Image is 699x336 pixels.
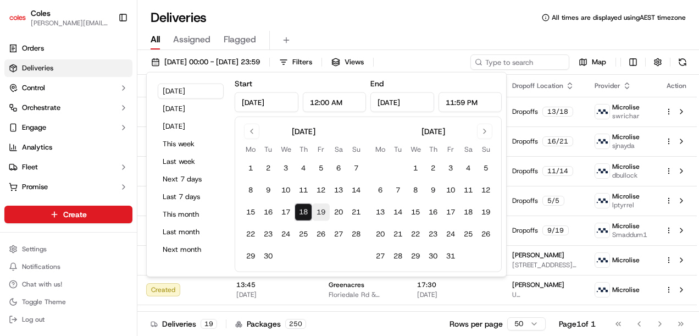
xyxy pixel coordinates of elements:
span: Control [22,83,45,93]
span: Flagged [224,33,256,46]
button: 6 [330,159,347,177]
span: Dropoffs [512,107,538,116]
button: 26 [477,225,495,243]
span: [STREET_ADDRESS][PERSON_NAME] [512,261,577,269]
span: Map [592,57,606,67]
img: microlise_logo.jpeg [595,194,609,208]
span: Create [63,209,87,220]
button: Control [4,79,132,97]
button: 13 [371,203,389,221]
button: 26 [312,225,330,243]
span: All times are displayed using AEST timezone [552,13,686,22]
span: Chat with us! [22,280,62,289]
span: [PERSON_NAME] [512,280,564,289]
button: 27 [330,225,347,243]
button: 25 [295,225,312,243]
span: API Documentation [104,159,176,170]
div: Packages [235,318,306,329]
button: Next 7 days [158,172,224,187]
input: Time [303,92,367,112]
button: 19 [477,203,495,221]
span: U [STREET_ADDRESS] [512,290,577,299]
th: Monday [371,144,389,155]
span: [PERSON_NAME][EMAIL_ADDRESS][PERSON_NAME][PERSON_NAME][DOMAIN_NAME] [31,19,109,27]
th: Thursday [295,144,312,155]
button: 28 [347,225,365,243]
div: 250 [285,319,306,329]
div: 5 / 5 [542,196,564,206]
th: Friday [442,144,459,155]
button: Last month [158,224,224,240]
div: 16 / 21 [542,136,573,146]
button: 6 [371,181,389,199]
input: Got a question? Start typing here... [29,70,198,82]
button: ColesColes[PERSON_NAME][EMAIL_ADDRESS][PERSON_NAME][PERSON_NAME][DOMAIN_NAME] [4,4,114,31]
button: This month [158,207,224,222]
span: 17:30 [417,280,495,289]
th: Thursday [424,144,442,155]
button: 5 [477,159,495,177]
span: Promise [22,182,48,192]
button: 15 [407,203,424,221]
div: We're available if you need us! [37,115,139,124]
button: 24 [277,225,295,243]
span: Toggle Theme [22,298,66,306]
span: Microlise [612,192,640,201]
button: Log out [4,312,132,327]
span: Assigned [173,33,210,46]
button: Last 7 days [158,189,224,205]
button: Toggle Theme [4,294,132,310]
span: Log out [22,315,45,324]
button: 20 [330,203,347,221]
button: [DATE] 00:00 - [DATE] 23:59 [146,54,265,70]
button: Refresh [675,54,690,70]
img: Coles [9,9,26,26]
button: [DATE] [158,119,224,134]
span: Greenacres [329,280,364,289]
button: Start new chat [187,108,200,121]
button: 31 [442,247,459,265]
button: 17 [442,203,459,221]
span: Orchestrate [22,103,60,113]
button: 4 [459,159,477,177]
div: 19 [201,319,217,329]
button: 13 [330,181,347,199]
input: Date [370,92,434,112]
th: Sunday [477,144,495,155]
span: Greenacres [329,310,364,319]
span: Microlise [612,133,640,141]
h1: Deliveries [151,9,207,26]
img: microlise_logo.jpeg [595,283,609,297]
label: Start [235,79,252,89]
img: microlise_logo.jpeg [595,164,609,178]
span: Coles [31,8,51,19]
span: Microlise [612,162,640,171]
span: Fleet [22,162,38,172]
div: 13 / 18 [542,107,573,117]
p: Rows per page [450,318,503,329]
span: Views [345,57,364,67]
span: Microlise [612,256,640,265]
div: 💻 [93,160,102,169]
span: [DATE] 00:00 - [DATE] 23:59 [164,57,260,67]
span: Deliveries [22,63,53,73]
button: Promise [4,178,132,196]
button: 2 [259,159,277,177]
span: lptyrrel [612,201,640,210]
button: Views [326,54,369,70]
button: 9 [424,181,442,199]
span: Engage [22,123,46,133]
span: 13:45 [236,310,311,319]
img: microlise_logo.jpeg [595,253,609,267]
button: 20 [371,225,389,243]
span: Microlise [612,285,640,294]
button: 11 [459,181,477,199]
button: 15 [242,203,259,221]
button: 25 [459,225,477,243]
button: Map [574,54,611,70]
th: Monday [242,144,259,155]
button: 14 [389,203,407,221]
th: Tuesday [259,144,277,155]
th: Sunday [347,144,365,155]
button: 29 [407,247,424,265]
